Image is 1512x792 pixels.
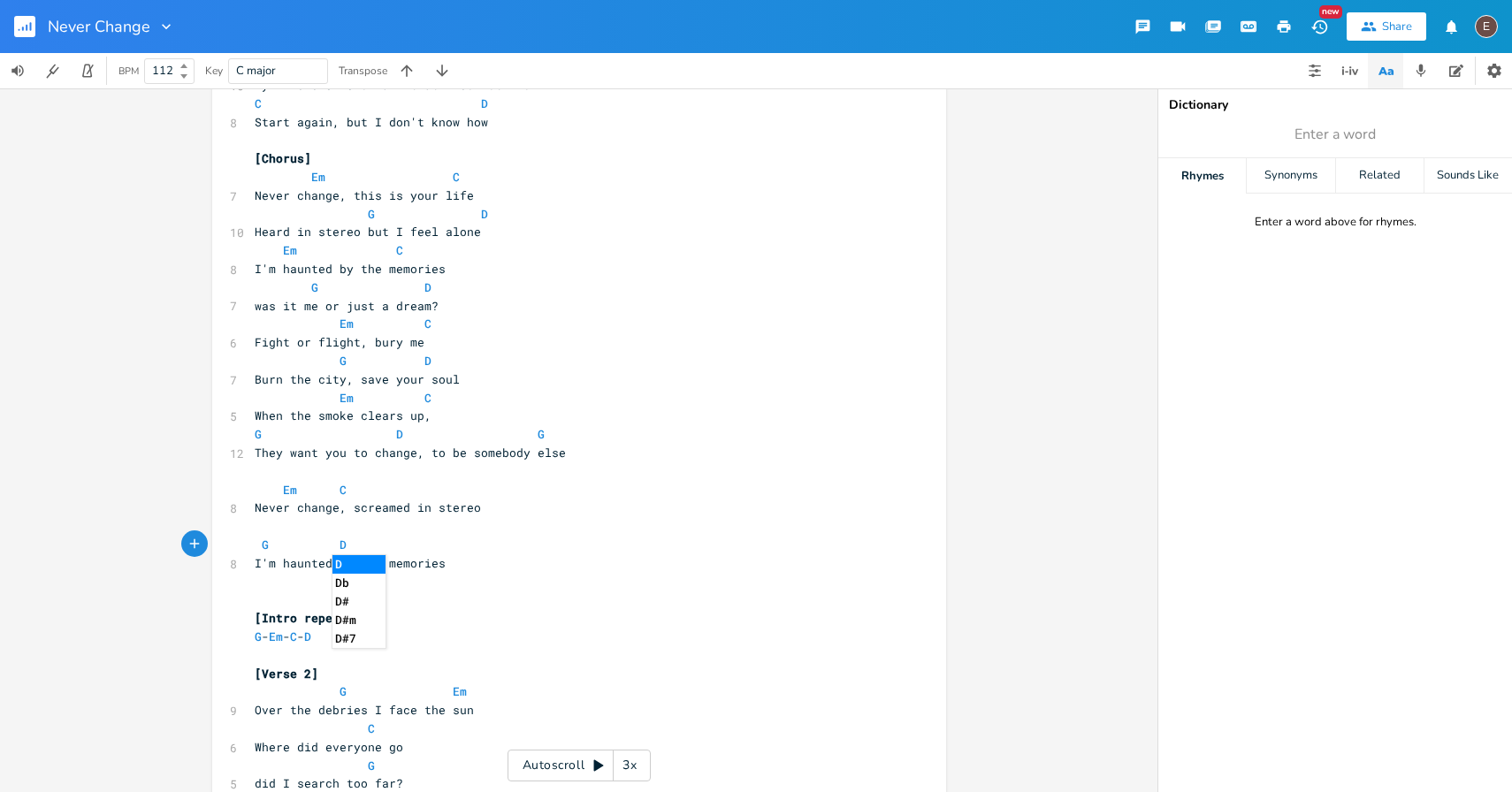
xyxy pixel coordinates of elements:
div: Key [205,65,223,76]
div: Synonyms [1247,158,1334,194]
span: G [340,353,347,369]
div: New [1319,5,1342,19]
span: Burn the city, save your soul [255,371,460,387]
span: Never change, screamed in stereo [255,499,481,515]
span: C [453,169,460,185]
span: Em [283,482,297,498]
span: Em [453,683,467,699]
div: Related [1336,158,1424,194]
span: Fight or flight, bury me [255,334,424,350]
span: Em [340,316,354,331]
span: D [481,95,488,111]
span: [Intro repeat] [255,610,354,626]
span: C [290,628,297,644]
span: G [255,628,262,644]
li: D [332,555,386,574]
div: Sounds Like [1424,158,1512,194]
span: Em [269,628,283,644]
div: Rhymes [1158,158,1246,194]
span: Never Change [48,19,150,34]
span: C [340,482,347,498]
span: Em [311,169,325,185]
span: C [396,242,403,258]
li: Db [332,574,386,592]
span: D [396,426,403,442]
span: Start again, but I don't know how [255,114,488,130]
span: I'm haunted by the memories [255,261,446,277]
button: Share [1347,12,1426,41]
span: did I search too far? [255,775,403,791]
span: C [368,720,375,736]
div: Dictionary [1169,99,1501,111]
span: They want you to change, to be somebody else [255,445,566,461]
span: D [424,279,431,295]
li: D#m [332,611,386,629]
div: Share [1382,19,1412,34]
span: G [538,426,545,442]
div: Transpose [339,65,387,76]
span: Em [340,390,354,406]
span: D [304,628,311,644]
span: D [481,206,488,222]
span: Heard in stereo but I feel alone [255,224,481,240]
div: BPM [118,66,139,76]
div: edward [1475,15,1498,38]
span: G [262,537,269,552]
button: New [1302,11,1337,42]
span: C [255,95,262,111]
span: D [424,353,431,369]
span: [Chorus] [255,150,311,166]
span: I'm haunted by the memories [255,555,446,571]
span: G [340,683,347,699]
div: Enter a word above for rhymes. [1255,215,1417,230]
span: Where did everyone go [255,739,403,755]
span: - - - [255,628,311,644]
span: Over the debries I face the sun [255,702,474,718]
span: Em [283,242,297,258]
div: 3x [614,750,645,781]
span: G [368,206,375,222]
span: C [424,316,431,331]
span: Never change, this is your life [255,187,474,203]
button: E [1475,6,1498,47]
span: G [368,758,375,773]
span: G [255,426,262,442]
span: When the smoke clears up, [255,407,431,423]
li: D# [332,592,386,611]
li: D#7 [332,629,386,648]
span: C major [236,63,276,79]
span: G [311,279,318,295]
span: D [340,537,347,552]
span: Enter a word [1294,125,1376,145]
span: C [424,390,431,406]
span: was it me or just a dream? [255,298,439,314]
div: Autoscroll [508,750,651,781]
span: [Verse 2] [255,666,318,682]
